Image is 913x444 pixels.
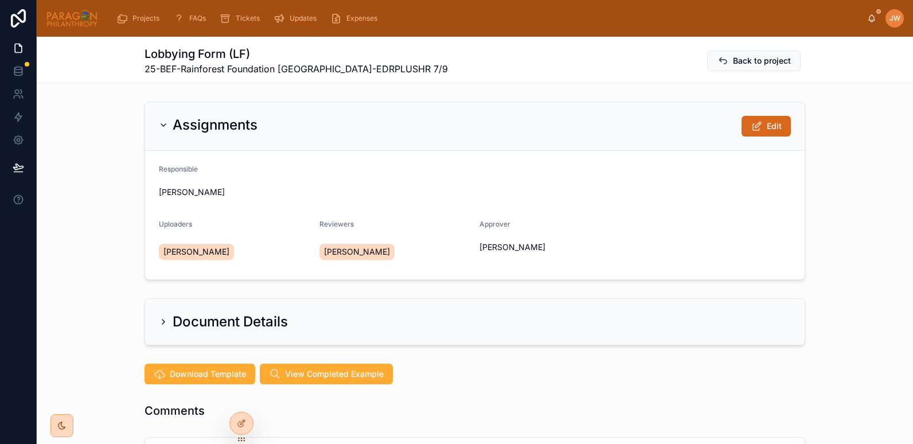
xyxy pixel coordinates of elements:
span: Updates [290,14,317,23]
button: Edit [742,116,791,137]
span: [PERSON_NAME] [159,186,225,198]
a: Updates [270,8,325,29]
span: Approver [479,220,510,228]
span: Projects [132,14,159,23]
div: scrollable content [107,6,867,31]
span: Download Template [170,368,246,380]
span: FAQs [189,14,206,23]
button: Download Template [145,364,255,384]
span: [PERSON_NAME] [479,242,545,253]
span: 25-BEF-Rainforest Foundation [GEOGRAPHIC_DATA]-EDRPLUSHR 7/9 [145,62,448,76]
a: Expenses [327,8,385,29]
a: Projects [113,8,167,29]
span: Uploaders [159,220,192,228]
span: [PERSON_NAME] [324,246,390,258]
span: Reviewers [319,220,354,228]
span: Tickets [236,14,260,23]
span: Expenses [346,14,377,23]
button: View Completed Example [260,364,393,384]
a: FAQs [170,8,214,29]
img: App logo [46,9,98,28]
h2: Document Details [173,313,288,331]
h2: Assignments [173,116,257,134]
button: Back to project [707,50,801,71]
span: Back to project [733,55,791,67]
span: Edit [767,120,782,132]
span: JW [889,14,900,23]
span: [PERSON_NAME] [163,246,229,258]
span: View Completed Example [285,368,384,380]
h1: Comments [145,403,205,419]
a: Tickets [216,8,268,29]
span: Responsible [159,165,198,173]
h1: Lobbying Form (LF) [145,46,448,62]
